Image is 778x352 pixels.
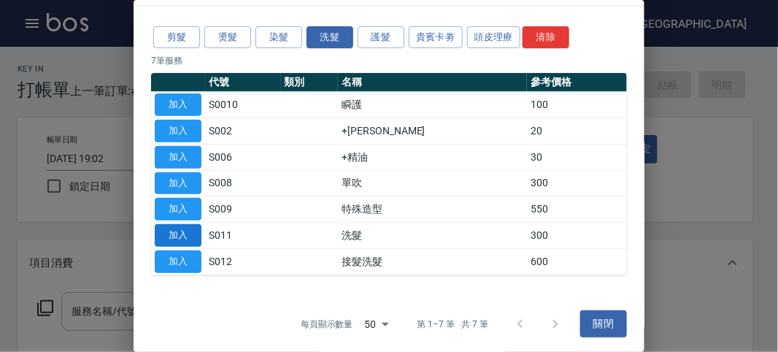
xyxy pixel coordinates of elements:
[580,310,627,337] button: 關閉
[338,196,527,223] td: 特殊造型
[205,248,281,275] td: S012
[281,73,339,92] th: 類別
[205,196,281,223] td: S009
[527,92,627,118] td: 100
[338,170,527,196] td: 單吹
[205,73,281,92] th: 代號
[338,144,527,170] td: +精油
[155,250,201,273] button: 加入
[527,196,627,223] td: 550
[205,118,281,145] td: S002
[205,170,281,196] td: S008
[338,92,527,118] td: 瞬護
[155,93,201,116] button: 加入
[527,248,627,275] td: 600
[338,118,527,145] td: +[PERSON_NAME]
[307,26,353,49] button: 洗髮
[338,248,527,275] td: 接髮洗髮
[527,170,627,196] td: 300
[155,172,201,195] button: 加入
[467,26,521,49] button: 頭皮理療
[527,144,627,170] td: 30
[205,144,281,170] td: S006
[155,198,201,221] button: 加入
[155,224,201,247] button: 加入
[523,26,569,49] button: 清除
[527,73,627,92] th: 參考價格
[204,26,251,49] button: 燙髮
[338,73,527,92] th: 名稱
[151,54,627,67] p: 7 筆服務
[205,223,281,249] td: S011
[359,305,394,344] div: 50
[338,223,527,249] td: 洗髮
[358,26,404,49] button: 護髮
[301,318,353,331] p: 每頁顯示數量
[409,26,463,49] button: 貴賓卡劵
[155,120,201,142] button: 加入
[155,146,201,169] button: 加入
[205,92,281,118] td: S0010
[527,223,627,249] td: 300
[417,318,488,331] p: 第 1–7 筆 共 7 筆
[255,26,302,49] button: 染髮
[153,26,200,49] button: 剪髮
[527,118,627,145] td: 20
